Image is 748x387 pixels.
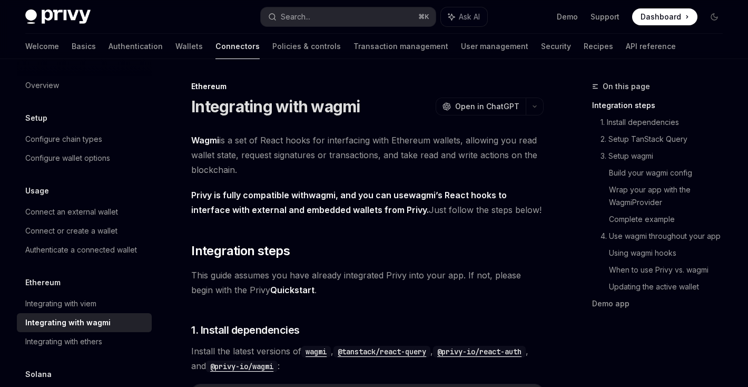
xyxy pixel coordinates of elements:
a: Connect an external wallet [17,202,152,221]
h5: Setup [25,112,47,124]
div: Ethereum [191,81,544,92]
h5: Usage [25,185,49,197]
a: Complete example [609,211,731,228]
a: 4. Use wagmi throughout your app [601,228,731,245]
code: @tanstack/react-query [333,346,430,357]
a: API reference [626,34,676,59]
a: Integrating with wagmi [17,313,152,332]
span: Ask AI [459,12,480,22]
a: Demo app [592,295,731,312]
img: dark logo [25,9,91,24]
a: Support [590,12,619,22]
a: Wagmi [191,135,219,146]
a: Quickstart [270,285,314,296]
a: Build your wagmi config [609,165,731,181]
span: 1. Install dependencies [191,323,300,337]
a: Wrap your app with the WagmiProvider [609,181,731,211]
span: This guide assumes you have already integrated Privy into your app. If not, please begin with the... [191,268,544,297]
a: Welcome [25,34,59,59]
a: Connectors [215,34,260,59]
a: wagmi [309,190,336,201]
code: @privy-io/react-auth [433,346,526,357]
a: wagmi [409,190,436,201]
div: Authenticate a connected wallet [25,244,137,256]
div: Configure wallet options [25,152,110,165]
a: 3. Setup wagmi [601,148,731,165]
a: @privy-io/react-auth [433,346,526,356]
span: Integration steps [191,243,290,259]
button: Open in ChatGPT [436,98,526,115]
a: Basics [72,34,96,59]
span: Install the latest versions of , , , and : [191,344,544,373]
span: Just follow the steps below! [191,188,544,217]
a: Updating the active wallet [609,278,731,295]
a: Integration steps [592,97,731,114]
button: Ask AI [441,7,487,26]
a: Authentication [109,34,163,59]
strong: Privy is fully compatible with , and you can use ’s React hooks to interface with external and em... [191,190,507,215]
a: When to use Privy vs. wagmi [609,262,731,278]
div: Connect or create a wallet [25,225,117,237]
span: Dashboard [641,12,681,22]
a: Configure chain types [17,130,152,149]
a: Connect or create a wallet [17,221,152,240]
h5: Ethereum [25,276,61,289]
div: Integrating with ethers [25,335,102,348]
a: Recipes [584,34,613,59]
div: Configure chain types [25,133,102,146]
a: @tanstack/react-query [333,346,430,356]
span: Open in ChatGPT [455,101,519,112]
a: 1. Install dependencies [601,114,731,131]
code: @privy-io/wagmi [206,361,278,372]
a: Wallets [175,34,203,59]
a: @privy-io/wagmi [206,361,278,371]
a: Integrating with viem [17,294,152,313]
a: Transaction management [353,34,448,59]
a: Authenticate a connected wallet [17,240,152,259]
a: Security [541,34,571,59]
h5: Solana [25,368,52,381]
span: On this page [603,80,650,93]
a: Demo [557,12,578,22]
code: wagmi [301,346,331,357]
div: Overview [25,79,59,92]
div: Integrating with wagmi [25,316,111,329]
h1: Integrating with wagmi [191,97,360,116]
button: Search...⌘K [261,7,436,26]
span: is a set of React hooks for interfacing with Ethereum wallets, allowing you read wallet state, re... [191,133,544,177]
a: Overview [17,76,152,95]
span: ⌘ K [418,13,429,21]
a: Using wagmi hooks [609,245,731,262]
a: Integrating with ethers [17,332,152,351]
a: Policies & controls [272,34,341,59]
a: 2. Setup TanStack Query [601,131,731,148]
a: User management [461,34,528,59]
a: wagmi [301,346,331,356]
a: Dashboard [632,8,697,25]
div: Connect an external wallet [25,206,118,218]
button: Toggle dark mode [706,8,723,25]
div: Search... [281,11,310,23]
div: Integrating with viem [25,297,96,310]
a: Configure wallet options [17,149,152,168]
